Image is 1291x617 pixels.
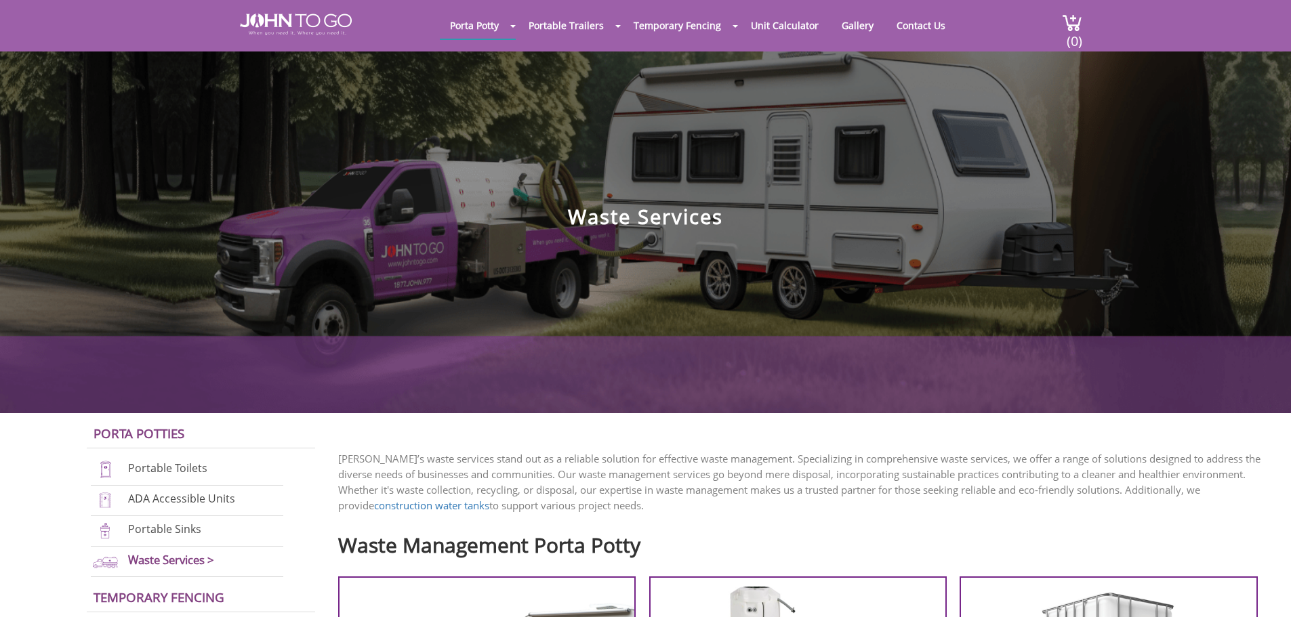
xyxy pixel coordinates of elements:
span: (0) [1066,21,1082,50]
a: Porta Potties [94,425,184,442]
img: waste-services-new.png [91,553,120,571]
h2: Waste Management Porta Potty [338,527,1271,556]
a: Unit Calculator [741,12,829,39]
a: Portable Trailers [518,12,614,39]
a: Portable Toilets [128,461,207,476]
img: portable-sinks-new.png [91,522,120,540]
img: portable-toilets-new.png [91,461,120,479]
a: Portable Sinks [128,522,201,536]
a: construction water tanks [374,498,489,512]
a: Porta Potty [440,12,509,39]
a: Contact Us [886,12,956,39]
a: Gallery [832,12,884,39]
p: [PERSON_NAME]’s waste services stand out as a reliable solution for effective waste management. S... [338,451,1271,513]
a: ADA Accessible Units [128,491,235,506]
img: JOHN to go [240,14,352,35]
a: Waste Services > [128,552,214,568]
a: Temporary Fencing [623,12,731,39]
img: cart a [1062,14,1082,32]
a: Temporary Fencing [94,589,224,605]
img: ADA-units-new.png [91,491,120,509]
